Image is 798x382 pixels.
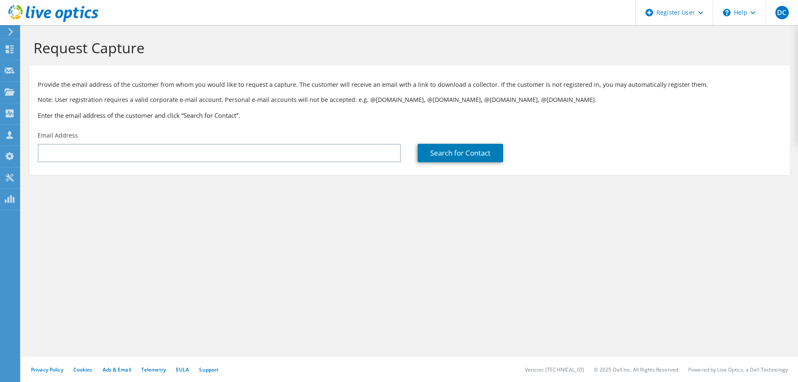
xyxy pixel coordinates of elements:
[34,39,781,57] h1: Request Capture
[176,366,189,373] a: EULA
[38,111,781,120] h3: Enter the email address of the customer and click “Search for Contact”.
[73,366,93,373] a: Cookies
[38,80,781,89] p: Provide the email address of the customer from whom you would like to request a capture. The cust...
[723,9,731,16] svg: \n
[141,366,166,373] a: Telemetry
[688,366,788,373] li: Powered by Live Optics, a Dell Technology
[525,366,584,373] li: Version: [TECHNICAL_ID]
[418,144,503,162] a: Search for Contact
[38,95,781,104] p: Note: User registration requires a valid corporate e-mail account. Personal e-mail accounts will ...
[199,366,219,373] a: Support
[38,131,78,140] label: Email Address
[775,6,789,19] span: DC
[103,366,131,373] a: Ads & Email
[594,366,678,373] li: © 2025 Dell Inc. All Rights Reserved
[31,366,63,373] a: Privacy Policy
